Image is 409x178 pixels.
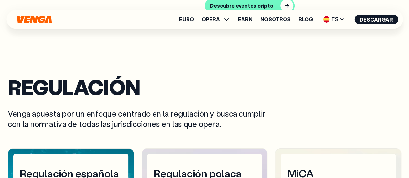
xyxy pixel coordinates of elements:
[354,15,398,24] button: Descargar
[298,17,313,22] a: Blog
[16,16,52,23] svg: Inicio
[238,17,253,22] a: Earn
[323,16,329,23] img: flag-es
[8,78,401,96] h2: Regulación
[260,17,291,22] a: Nosotros
[202,16,230,23] span: OPERA
[179,17,194,22] a: Euro
[202,17,220,22] span: OPERA
[8,109,279,129] p: Venga apuesta por un enfoque centrado en la regulación y busca cumplir con la normativa de todas ...
[210,3,273,9] div: Descubre eventos cripto
[321,14,347,25] span: ES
